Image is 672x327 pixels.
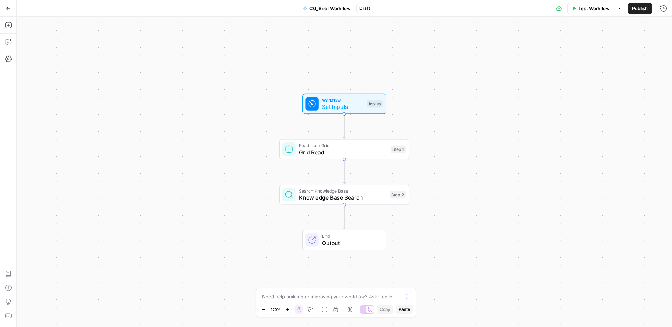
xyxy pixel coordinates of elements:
span: Copy [380,306,390,313]
div: Read from GridGrid ReadStep 1 [279,139,409,159]
span: Search Knowledge Base [299,187,386,194]
button: Copy [377,305,393,314]
button: Paste [396,305,413,314]
div: Step 2 [390,191,406,199]
div: Step 1 [391,145,406,153]
span: Workflow [322,97,364,103]
span: Read from Grid [299,142,387,149]
span: Output [322,239,379,247]
div: Inputs [367,100,383,108]
button: Publish [628,3,652,14]
span: 120% [271,307,280,312]
g: Edge from step_1 to step_2 [343,159,345,184]
span: CG_Brief Workflow [309,5,351,12]
span: Set Inputs [322,103,364,111]
div: Search Knowledge BaseKnowledge Base SearchStep 2 [279,185,409,205]
button: Test Workflow [567,3,614,14]
span: Paste [399,306,410,313]
button: CG_Brief Workflow [299,3,355,14]
span: Draft [359,5,370,12]
span: Test Workflow [578,5,610,12]
span: Grid Read [299,148,387,156]
span: Knowledge Base Search [299,193,386,202]
span: Publish [632,5,648,12]
g: Edge from step_2 to end [343,205,345,229]
div: EndOutput [279,230,409,250]
g: Edge from start to step_1 [343,114,345,138]
div: WorkflowSet InputsInputs [279,94,409,114]
span: End [322,233,379,239]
